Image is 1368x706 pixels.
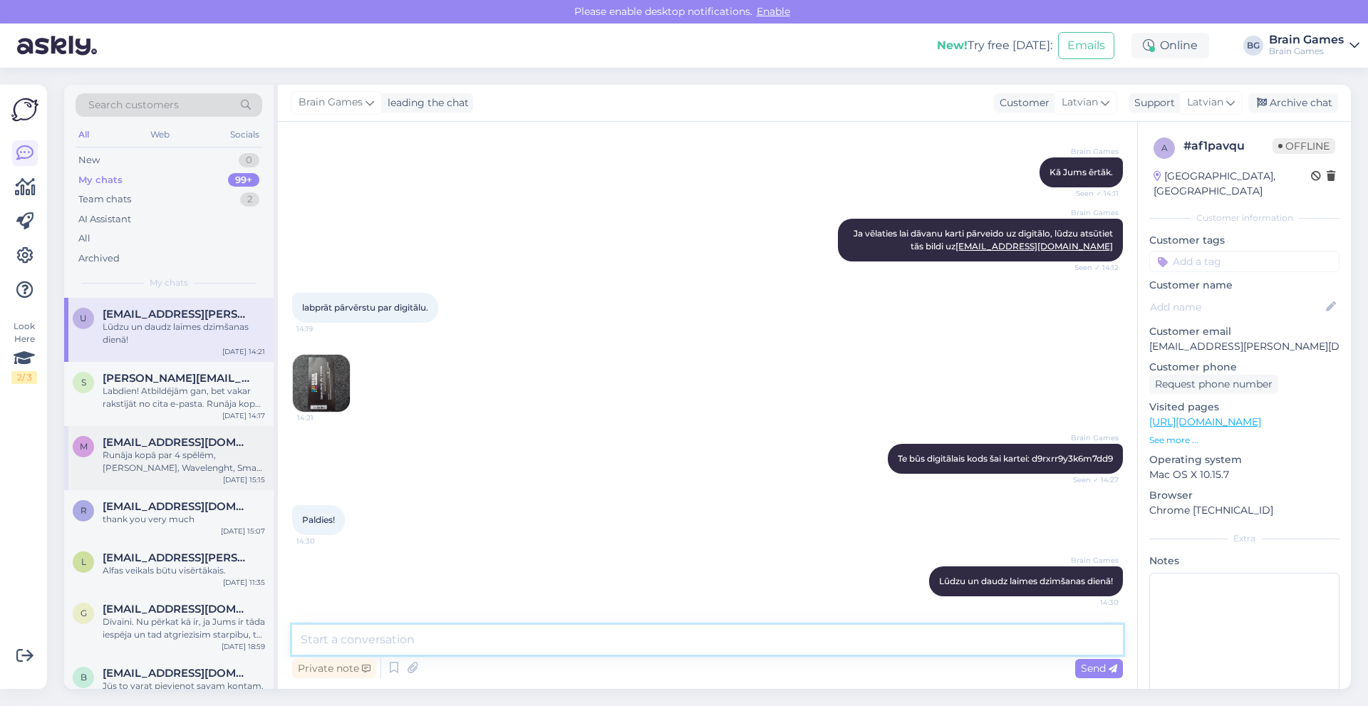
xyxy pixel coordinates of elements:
[223,577,265,588] div: [DATE] 11:35
[1150,299,1323,315] input: Add name
[1065,188,1119,199] span: Seen ✓ 14:11
[1065,555,1119,566] span: Brain Games
[11,96,38,123] img: Askly Logo
[103,513,265,526] div: thank you very much
[103,321,265,346] div: Lūdzu un daudz laimes dzimšanas dienā!
[297,412,351,423] span: 14:21
[1065,207,1119,218] span: Brain Games
[1149,339,1339,354] p: [EMAIL_ADDRESS][PERSON_NAME][DOMAIN_NAME]
[994,95,1050,110] div: Customer
[1050,167,1113,177] span: Kā Jums ērtāk.
[1149,532,1339,545] div: Extra
[937,38,968,52] b: New!
[937,37,1052,54] div: Try free [DATE]:
[1269,46,1344,57] div: Brain Games
[1129,95,1175,110] div: Support
[1131,33,1209,58] div: Online
[81,556,86,567] span: l
[228,173,259,187] div: 99+
[1269,34,1359,57] a: Brain GamesBrain Games
[1149,554,1339,569] p: Notes
[1065,474,1119,485] span: Seen ✓ 14:27
[103,680,265,705] div: Jūs to varat pievienot savam kontam, tad vajadzētu rādīties atlaidei.
[1065,262,1119,273] span: Seen ✓ 14:12
[939,576,1113,586] span: Lūdzu un daudz laimes dzimšanas dienā!
[752,5,794,18] span: Enable
[382,95,469,110] div: leading the chat
[103,603,251,616] span: grizlitis@gmail.com
[302,302,428,313] span: labprāt pārvērstu par digitālu.
[1065,146,1119,157] span: Brain Games
[1058,32,1114,59] button: Emails
[1273,138,1335,154] span: Offline
[1149,278,1339,293] p: Customer name
[223,474,265,485] div: [DATE] 15:15
[103,616,265,641] div: Dīvaini. Nu pērkat kā ir, ja Jums ir tāda iespēja un tad atgriezīsim starpību, tā būs ātrāk.
[103,551,251,564] span: lienite.stankus@inbox.lv
[103,449,265,474] div: Runāja kopā par 4 spēlēm, [PERSON_NAME], Wavelenght, Smart 10 un Gloomhaven.
[1062,95,1098,110] span: Latvian
[1161,142,1168,153] span: a
[103,500,251,513] span: razvangruia93@yahoo.com
[222,410,265,421] div: [DATE] 14:17
[78,173,123,187] div: My chats
[898,453,1113,464] span: Te būs digitālais kods šai kartei: d9rxrr9y3k6m7dd9
[1149,233,1339,248] p: Customer tags
[76,125,92,144] div: All
[222,641,265,652] div: [DATE] 18:59
[292,659,376,678] div: Private note
[78,212,131,227] div: AI Assistant
[854,228,1115,251] span: Ja vēlaties lai dāvanu karti pārveido uz digitālo, lūdzu atsūtiet tās bildi uz
[1149,400,1339,415] p: Visited pages
[1269,34,1344,46] div: Brain Games
[296,536,350,546] span: 14:30
[1149,434,1339,447] p: See more ...
[221,526,265,536] div: [DATE] 15:07
[227,125,262,144] div: Socials
[1065,432,1119,443] span: Brain Games
[299,95,363,110] span: Brain Games
[81,377,86,388] span: s
[293,355,350,412] img: Attachment
[222,346,265,357] div: [DATE] 14:21
[955,241,1113,251] a: [EMAIL_ADDRESS][DOMAIN_NAME]
[150,276,188,289] span: My chats
[1149,324,1339,339] p: Customer email
[1149,375,1278,394] div: Request phone number
[88,98,179,113] span: Search customers
[80,313,87,323] span: u
[296,323,350,334] span: 14:19
[81,505,87,516] span: r
[1065,597,1119,608] span: 14:30
[302,514,335,525] span: Paldies!
[1149,488,1339,503] p: Browser
[1149,415,1261,428] a: [URL][DOMAIN_NAME]
[78,192,131,207] div: Team chats
[11,371,37,384] div: 2 / 3
[147,125,172,144] div: Web
[239,153,259,167] div: 0
[1243,36,1263,56] div: BG
[78,153,100,167] div: New
[1149,251,1339,272] input: Add a tag
[1149,452,1339,467] p: Operating system
[80,441,88,452] span: m
[240,192,259,207] div: 2
[1149,212,1339,224] div: Customer information
[81,672,87,682] span: b
[103,436,251,449] span: maris@pistoffi.lv
[103,564,265,577] div: Alfas veikals būtu visērtākais.
[103,667,251,680] span: blind.leaf.3@gmail.com
[1149,467,1339,482] p: Mac OS X 10.15.7
[1183,137,1273,155] div: # af1pavqu
[81,608,87,618] span: g
[1149,503,1339,518] p: Chrome [TECHNICAL_ID]
[11,320,37,384] div: Look Here
[103,308,251,321] span: uldis.calpa@gmail.com
[1248,93,1338,113] div: Archive chat
[1149,360,1339,375] p: Customer phone
[103,372,251,385] span: silvija@postoffi.lv
[103,385,265,410] div: Labdien! Atbildējām gan, bet vakar rakstījāt no cita e-pasta. Runāja kopā par 4 spēlēm, [PERSON_N...
[78,232,90,246] div: All
[1081,662,1117,675] span: Send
